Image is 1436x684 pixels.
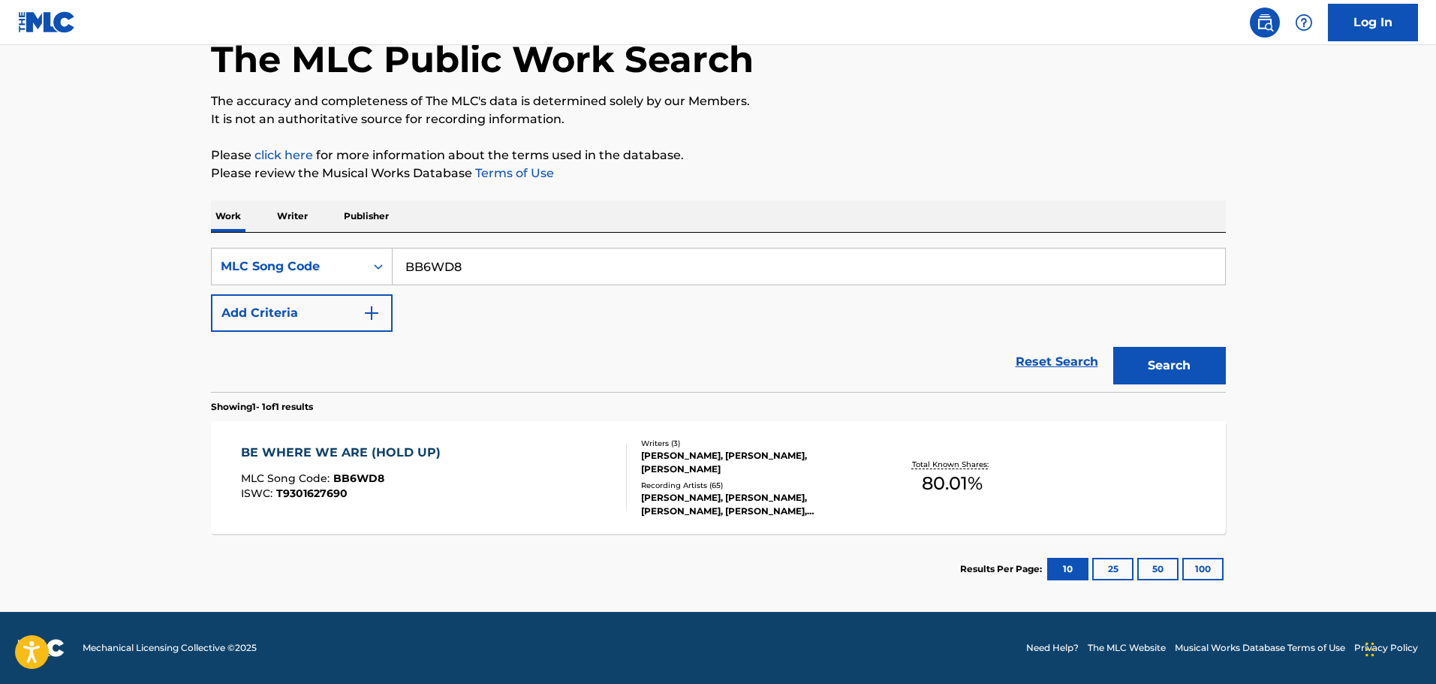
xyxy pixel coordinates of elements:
[1250,8,1280,38] a: Public Search
[1026,641,1079,655] a: Need Help?
[1328,4,1418,41] a: Log In
[1113,347,1226,384] button: Search
[241,444,448,462] div: BE WHERE WE ARE (HOLD UP)
[211,164,1226,182] p: Please review the Musical Works Database
[1289,8,1319,38] div: Help
[211,248,1226,392] form: Search Form
[254,148,313,162] a: click here
[922,470,983,497] span: 80.01 %
[1092,558,1133,580] button: 25
[960,562,1046,576] p: Results Per Page:
[276,487,348,500] span: T9301627690
[1365,627,1374,672] div: Drag
[211,294,393,332] button: Add Criteria
[1182,558,1224,580] button: 100
[912,459,992,470] p: Total Known Shares:
[211,146,1226,164] p: Please for more information about the terms used in the database.
[1137,558,1179,580] button: 50
[272,200,312,232] p: Writer
[339,200,393,232] p: Publisher
[1295,14,1313,32] img: help
[641,491,868,518] div: [PERSON_NAME], [PERSON_NAME], [PERSON_NAME], [PERSON_NAME], [PERSON_NAME]
[211,37,754,82] h1: The MLC Public Work Search
[211,400,313,414] p: Showing 1 - 1 of 1 results
[1175,641,1345,655] a: Musical Works Database Terms of Use
[472,166,554,180] a: Terms of Use
[18,11,76,33] img: MLC Logo
[221,258,356,276] div: MLC Song Code
[211,200,245,232] p: Work
[363,304,381,322] img: 9d2ae6d4665cec9f34b9.svg
[1361,612,1436,684] iframe: Chat Widget
[241,472,333,485] span: MLC Song Code :
[333,472,384,485] span: BB6WD8
[1354,641,1418,655] a: Privacy Policy
[211,92,1226,110] p: The accuracy and completeness of The MLC's data is determined solely by our Members.
[1008,345,1106,378] a: Reset Search
[211,421,1226,534] a: BE WHERE WE ARE (HOLD UP)MLC Song Code:BB6WD8ISWC:T9301627690Writers (3)[PERSON_NAME], [PERSON_NA...
[1047,558,1088,580] button: 10
[641,480,868,491] div: Recording Artists ( 65 )
[18,639,65,657] img: logo
[641,449,868,476] div: [PERSON_NAME], [PERSON_NAME], [PERSON_NAME]
[241,487,276,500] span: ISWC :
[1088,641,1166,655] a: The MLC Website
[641,438,868,449] div: Writers ( 3 )
[211,110,1226,128] p: It is not an authoritative source for recording information.
[1256,14,1274,32] img: search
[83,641,257,655] span: Mechanical Licensing Collective © 2025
